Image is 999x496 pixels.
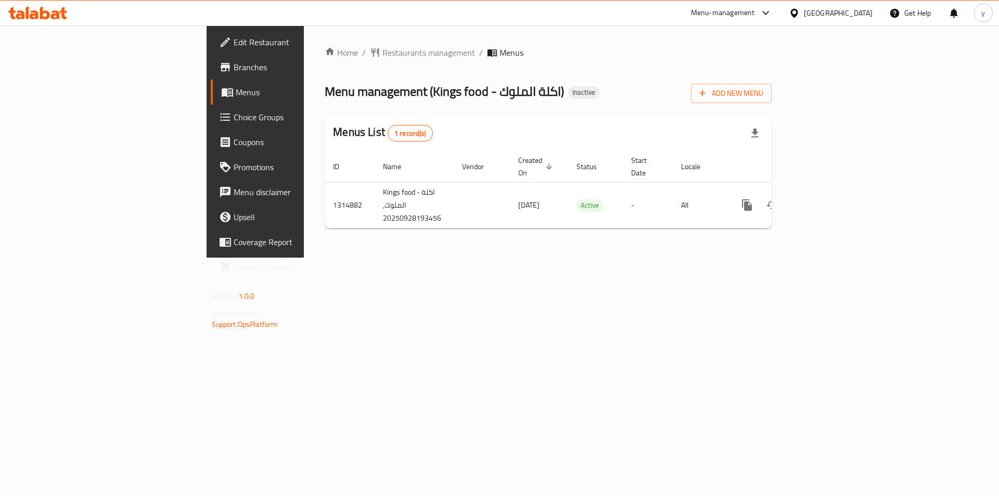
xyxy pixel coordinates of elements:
[760,193,785,218] button: Change Status
[211,205,374,230] a: Upsell
[388,129,432,138] span: 1 record(s)
[234,211,365,223] span: Upsell
[388,125,433,142] div: Total records count
[499,46,523,59] span: Menus
[325,151,843,228] table: enhanced table
[673,182,726,228] td: All
[462,160,497,173] span: Vendor
[518,154,556,179] span: Created On
[234,161,365,173] span: Promotions
[211,255,374,279] a: Grocery Checklist
[212,307,260,321] span: Get support on:
[239,289,255,303] span: 1.0.0
[623,182,673,228] td: -
[234,36,365,48] span: Edit Restaurant
[325,46,772,59] nav: breadcrumb
[726,151,843,183] th: Actions
[691,7,755,19] div: Menu-management
[211,30,374,55] a: Edit Restaurant
[234,186,365,198] span: Menu disclaimer
[211,105,374,130] a: Choice Groups
[211,155,374,180] a: Promotions
[234,136,365,148] span: Coupons
[735,193,760,218] button: more
[212,317,278,331] a: Support.OpsPlatform
[234,61,365,73] span: Branches
[479,46,483,59] li: /
[518,198,540,212] span: [DATE]
[234,236,365,248] span: Coverage Report
[211,55,374,80] a: Branches
[742,121,767,146] div: Export file
[325,80,564,103] span: Menu management ( Kings food - اكلة الملوك )
[568,86,599,99] div: Inactive
[333,160,353,173] span: ID
[383,160,415,173] span: Name
[211,80,374,105] a: Menus
[211,180,374,205] a: Menu disclaimer
[577,199,603,211] span: Active
[577,160,610,173] span: Status
[577,199,603,212] div: Active
[212,289,237,303] span: Version:
[211,230,374,255] a: Coverage Report
[804,7,873,19] div: [GEOGRAPHIC_DATA]
[382,46,475,59] span: Restaurants management
[691,84,772,103] button: Add New Menu
[375,182,454,228] td: Kings food - اكلة الملوك, 20250928193456
[234,111,365,123] span: Choice Groups
[631,154,660,179] span: Start Date
[333,124,432,142] h2: Menus List
[981,7,985,19] span: y
[211,130,374,155] a: Coupons
[370,46,475,59] a: Restaurants management
[236,86,365,98] span: Menus
[681,160,714,173] span: Locale
[568,88,599,97] span: Inactive
[234,261,365,273] span: Grocery Checklist
[699,87,763,100] span: Add New Menu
